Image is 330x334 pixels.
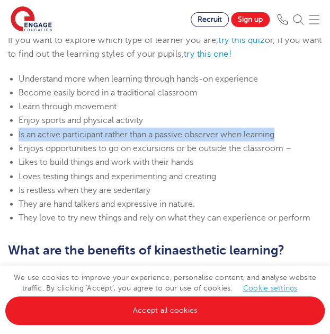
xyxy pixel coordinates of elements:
[8,33,322,61] p: If you want to explore which type of learner you are, or, if you want to find out the learning st...
[19,102,117,111] span: Learn through movement
[19,116,143,125] span: Enjoy sports and physical activity
[293,14,304,25] img: Search
[191,12,229,27] a: Recruit
[19,199,195,209] span: They are hand talkers and expressive in nature.
[309,14,319,25] img: Mobile Menu
[184,49,231,59] a: try this one!
[19,130,274,139] span: Is an active participant rather than a passive observer when learning
[19,157,193,167] span: Likes to build things and work with their hands
[19,88,198,98] span: Become easily bored in a traditional classroom
[277,14,288,25] img: Phone
[8,243,284,258] b: What are the benefits of kinaesthetic learning?
[5,296,325,325] a: Accept all cookies
[19,144,291,153] span: Enjoys opportunities to go on excursions or be outside the classroom –
[218,36,264,45] a: try this quiz
[231,12,270,27] a: Sign up
[19,213,310,223] span: They love to try new things and rely on what they can experience or perform
[19,186,150,195] span: Is restless when they are sedentary
[198,15,222,23] span: Recruit
[11,6,52,33] img: Engage Education
[5,274,325,314] span: We use cookies to improve your experience, personalise content, and analyse website traffic. By c...
[19,74,258,84] span: Understand more when learning through hands-on experience
[243,284,298,292] a: Cookie settings
[19,172,216,181] span: Loves testing things and experimenting and creating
